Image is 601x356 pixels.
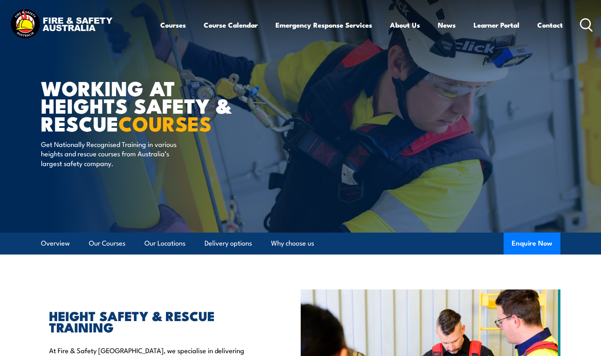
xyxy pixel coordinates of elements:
[390,14,420,36] a: About Us
[271,233,314,254] a: Why choose us
[474,14,519,36] a: Learner Portal
[205,233,252,254] a: Delivery options
[504,233,560,255] button: Enquire Now
[41,139,189,168] p: Get Nationally Recognised Training in various heights and rescue courses from Australia’s largest...
[49,310,263,332] h2: HEIGHT SAFETY & RESCUE TRAINING
[118,107,211,138] strong: COURSES
[276,14,372,36] a: Emergency Response Services
[41,233,70,254] a: Overview
[41,79,241,132] h1: WORKING AT HEIGHTS SAFETY & RESCUE
[438,14,456,36] a: News
[144,233,185,254] a: Our Locations
[89,233,125,254] a: Our Courses
[204,14,258,36] a: Course Calendar
[160,14,186,36] a: Courses
[537,14,563,36] a: Contact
